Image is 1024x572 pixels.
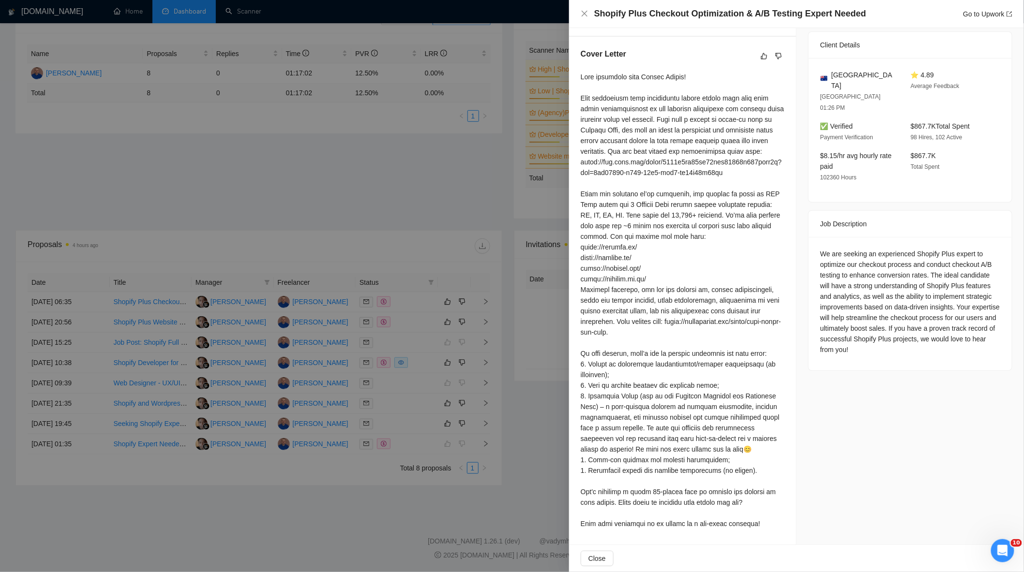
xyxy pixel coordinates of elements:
[775,52,782,60] span: dislike
[8,204,186,412] div: v.homliakov@gmail.com говорит…
[911,71,934,79] span: ⭐ 4.89
[15,176,73,181] div: Nazar • 14 ч назад
[820,93,881,111] span: [GEOGRAPHIC_DATA] 01:26 PM
[30,317,38,324] button: Средство выбора GIF-файла
[588,553,606,564] span: Close
[911,134,963,141] span: 98 Hires, 102 Active
[8,296,185,313] textarea: Ваше сообщение...
[151,4,170,22] button: Главная
[43,271,178,395] div: По другому питанню - так, я зберігав всі зміни, бо знаю цю специфіку, що обов'язково треба сейв. ...
[911,83,960,89] span: Average Feedback
[773,50,784,62] button: dislike
[821,75,828,82] img: 🇦🇺
[6,4,25,22] button: go back
[581,48,626,60] h5: Cover Letter
[35,204,186,400] div: Привіт!По першому питанню - зррозумів, дякую! А підкажіть будь ласка, чи існують інші варіанти пл...
[761,52,768,60] span: like
[911,163,940,170] span: Total Spent
[1007,11,1012,17] span: export
[820,211,1000,237] div: Job Description
[47,5,69,12] h1: Nazar
[170,4,187,21] div: Закрыть
[47,12,116,22] p: Был в сети 9 ч назад
[911,152,936,160] span: $867.7K
[820,134,873,141] span: Payment Verification
[963,10,1012,18] a: Go to Upworkexport
[594,8,866,20] h4: Shopify Plus Checkout Optimization & A/B Testing Expert Needed
[581,551,614,566] button: Close
[1011,539,1022,547] span: 10
[15,317,23,324] button: Средство выбора эмодзи
[758,50,770,62] button: like
[61,317,69,324] button: Start recording
[166,313,181,328] button: Отправить сообщение…
[581,10,588,17] span: close
[581,72,784,529] div: Lore ipsumdolo sita Consec Adipis! Elit seddoeiusm temp incididuntu labore etdolo magn aliq enim ...
[43,210,178,267] div: Привіт! По першому питанню - зррозумів, дякую! А підкажіть будь ласка, чи існують інші варіанти п...
[820,249,1000,355] div: We are seeking an experienced Shopify Plus expert to optimize our checkout process and conduct ch...
[820,32,1000,58] div: Client Details
[820,122,853,130] span: ✅ Verified
[820,174,857,181] span: 102360 Hours
[911,122,970,130] span: $867.7K Total Spent
[820,152,892,170] span: $8.15/hr avg hourly rate paid
[28,5,43,21] img: Profile image for Nazar
[831,70,895,91] span: [GEOGRAPHIC_DATA]
[8,191,186,204] div: 17 сентября
[46,317,54,324] button: Добавить вложение
[991,539,1014,562] iframe: Intercom live chat
[581,10,588,18] button: Close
